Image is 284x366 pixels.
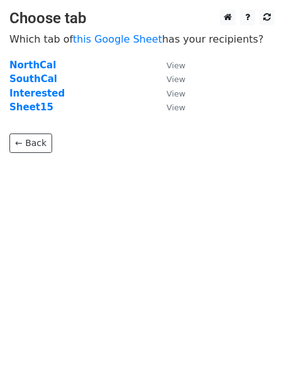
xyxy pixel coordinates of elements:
a: Interested [9,88,65,99]
h3: Choose tab [9,9,275,28]
small: View [167,103,185,112]
a: this Google Sheet [73,33,162,45]
a: View [154,88,185,99]
p: Which tab of has your recipients? [9,33,275,46]
small: View [167,61,185,70]
a: NorthCal [9,60,56,71]
a: View [154,102,185,113]
a: View [154,73,185,85]
small: View [167,75,185,84]
a: ← Back [9,133,52,153]
a: SouthCal [9,73,57,85]
small: View [167,89,185,98]
a: Sheet15 [9,102,53,113]
a: View [154,60,185,71]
